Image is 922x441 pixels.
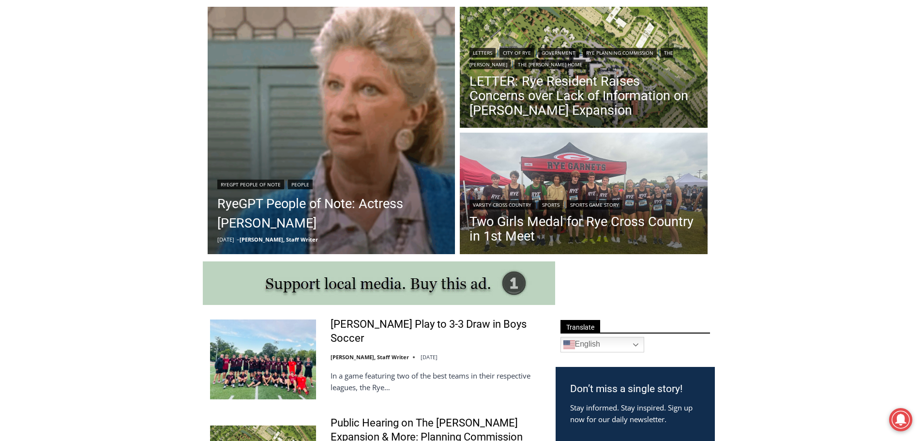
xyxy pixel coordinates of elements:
[100,61,142,116] div: "...watching a master [PERSON_NAME] chef prepare an omakase meal is fascinating dinner theater an...
[469,74,698,118] a: LETTER: Rye Resident Raises Concerns over Lack of Information on [PERSON_NAME] Expansion
[244,0,457,94] div: "At the 10am stand-up meeting, each intern gets a chance to take [PERSON_NAME] and the other inte...
[331,353,409,361] a: [PERSON_NAME], Staff Writer
[469,198,698,210] div: | |
[570,402,700,425] p: Stay informed. Stay inspired. Sign up now for our daily newsletter.
[203,261,555,305] img: support local media, buy this ad
[3,100,95,137] span: Open Tues. - Sun. [PHONE_NUMBER]
[237,236,240,243] span: –
[567,200,622,210] a: Sports Game Story
[233,94,469,121] a: Intern @ [DOMAIN_NAME]
[208,7,455,255] img: (PHOTO: Sheridan in an episode of ALF. Public Domain.)
[217,194,446,233] a: RyeGPT People of Note: Actress [PERSON_NAME]
[208,7,455,255] a: Read More RyeGPT People of Note: Actress Liz Sheridan
[560,320,600,333] span: Translate
[560,337,644,352] a: English
[570,381,700,397] h3: Don’t miss a single story!
[460,7,708,131] a: Read More LETTER: Rye Resident Raises Concerns over Lack of Information on Osborn Expansion
[253,96,449,118] span: Intern @ [DOMAIN_NAME]
[514,60,586,69] a: The [PERSON_NAME] Home
[469,200,535,210] a: Varsity Cross Country
[331,318,543,345] a: [PERSON_NAME] Play to 3-3 Draw in Boys Soccer
[469,214,698,243] a: Two Girls Medal for Rye Cross Country in 1st Meet
[288,180,313,189] a: People
[469,48,496,58] a: Letters
[539,200,563,210] a: Sports
[421,353,438,361] time: [DATE]
[217,236,234,243] time: [DATE]
[210,319,316,399] img: Rye, Harrison Play to 3-3 Draw in Boys Soccer
[538,48,579,58] a: Government
[563,339,575,350] img: en
[217,178,446,189] div: |
[217,180,284,189] a: RyeGPT People of Note
[583,48,657,58] a: Rye Planning Commission
[331,370,543,393] p: In a game featuring two of the best teams in their respective leagues, the Rye…
[460,133,708,257] img: (PHOTO: The Rye Varsity Cross Country team after their first meet on Saturday, September 6, 2025....
[460,133,708,257] a: Read More Two Girls Medal for Rye Cross Country in 1st Meet
[469,46,698,69] div: | | | | |
[0,97,97,121] a: Open Tues. - Sun. [PHONE_NUMBER]
[499,48,534,58] a: City of Rye
[240,236,318,243] a: [PERSON_NAME], Staff Writer
[460,7,708,131] img: (PHOTO: Illustrative plan of The Osborn's proposed site plan from the July 10, 2025 planning comm...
